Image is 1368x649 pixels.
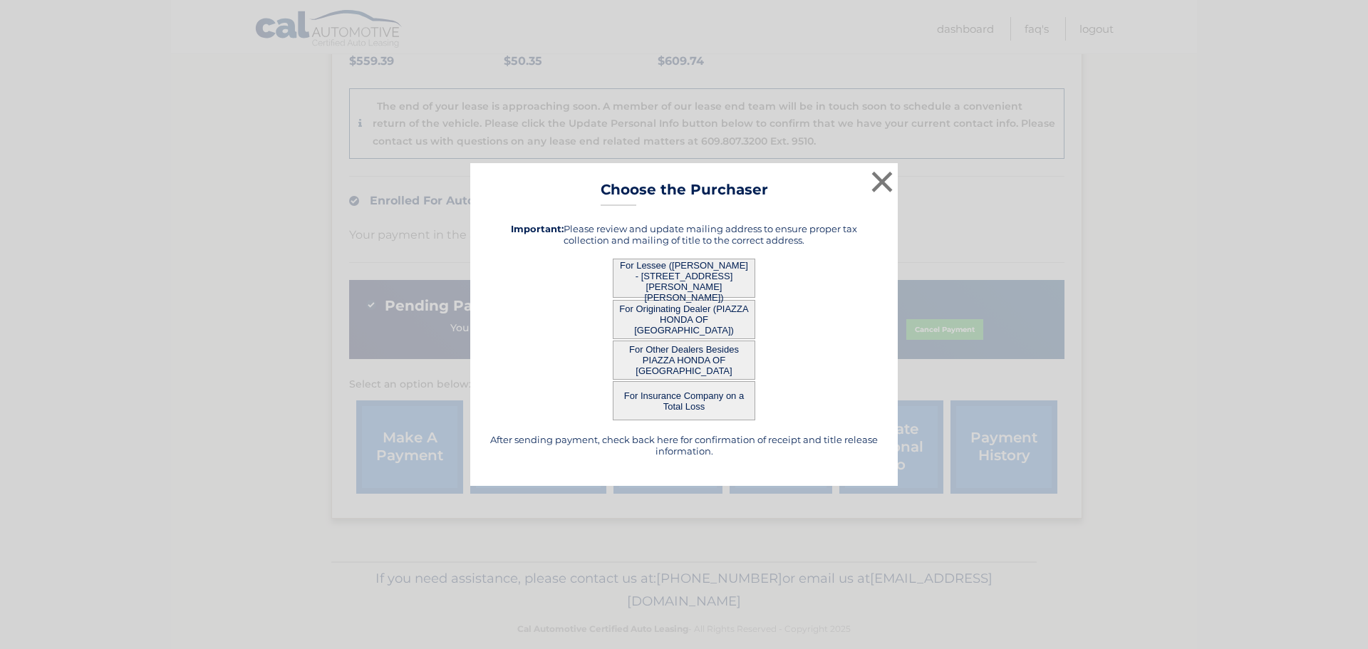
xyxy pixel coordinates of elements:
strong: Important: [511,223,564,234]
button: × [868,167,896,196]
h5: After sending payment, check back here for confirmation of receipt and title release information. [488,434,880,457]
h3: Choose the Purchaser [601,181,768,206]
button: For Insurance Company on a Total Loss [613,381,755,420]
button: For Lessee ([PERSON_NAME] - [STREET_ADDRESS][PERSON_NAME][PERSON_NAME]) [613,259,755,298]
button: For Other Dealers Besides PIAZZA HONDA OF [GEOGRAPHIC_DATA] [613,341,755,380]
h5: Please review and update mailing address to ensure proper tax collection and mailing of title to ... [488,223,880,246]
button: For Originating Dealer (PIAZZA HONDA OF [GEOGRAPHIC_DATA]) [613,300,755,339]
